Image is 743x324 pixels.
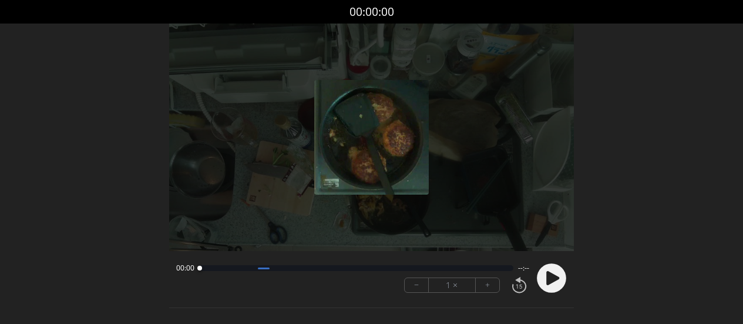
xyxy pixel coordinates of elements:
span: 00:00 [176,263,194,273]
div: 1 × [429,278,476,292]
button: + [476,278,499,292]
a: 00:00:00 [349,4,394,21]
span: --:-- [518,263,529,273]
img: Poster Image [314,80,429,195]
button: − [405,278,429,292]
